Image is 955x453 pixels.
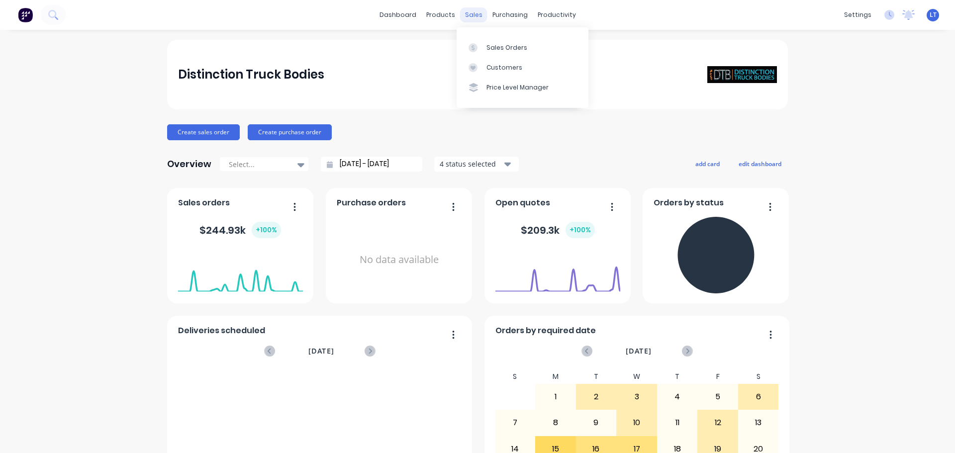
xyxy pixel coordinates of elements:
div: Sales Orders [486,43,527,52]
img: Factory [18,7,33,22]
div: $ 244.93k [199,222,281,238]
div: 10 [617,410,657,435]
div: + 100 % [252,222,281,238]
div: No data available [337,213,462,307]
div: 1 [536,384,575,409]
span: Orders by status [654,197,724,209]
div: sales [460,7,487,22]
span: LT [930,10,937,19]
div: 13 [739,410,778,435]
a: Price Level Manager [457,78,588,97]
div: T [657,369,698,384]
img: Distinction Truck Bodies [707,66,777,84]
div: Overview [167,154,211,174]
a: Sales Orders [457,37,588,57]
div: 6 [739,384,778,409]
div: Distinction Truck Bodies [178,65,324,85]
div: 7 [495,410,535,435]
div: 8 [536,410,575,435]
button: 4 status selected [434,157,519,172]
div: W [616,369,657,384]
span: [DATE] [626,346,652,357]
div: F [697,369,738,384]
div: S [738,369,779,384]
div: 3 [617,384,657,409]
div: 5 [698,384,738,409]
span: Open quotes [495,197,550,209]
div: purchasing [487,7,533,22]
div: S [495,369,536,384]
div: 4 status selected [440,159,502,169]
div: M [535,369,576,384]
div: $ 209.3k [521,222,595,238]
a: Customers [457,58,588,78]
div: settings [839,7,876,22]
div: Customers [486,63,522,72]
button: edit dashboard [732,157,788,170]
div: Price Level Manager [486,83,549,92]
div: 12 [698,410,738,435]
span: [DATE] [308,346,334,357]
button: add card [689,157,726,170]
div: + 100 % [566,222,595,238]
button: Create purchase order [248,124,332,140]
div: 4 [658,384,697,409]
div: T [576,369,617,384]
div: 11 [658,410,697,435]
div: 9 [576,410,616,435]
span: Orders by required date [495,325,596,337]
button: Create sales order [167,124,240,140]
a: dashboard [375,7,421,22]
span: Sales orders [178,197,230,209]
div: products [421,7,460,22]
div: 2 [576,384,616,409]
span: Purchase orders [337,197,406,209]
div: productivity [533,7,581,22]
